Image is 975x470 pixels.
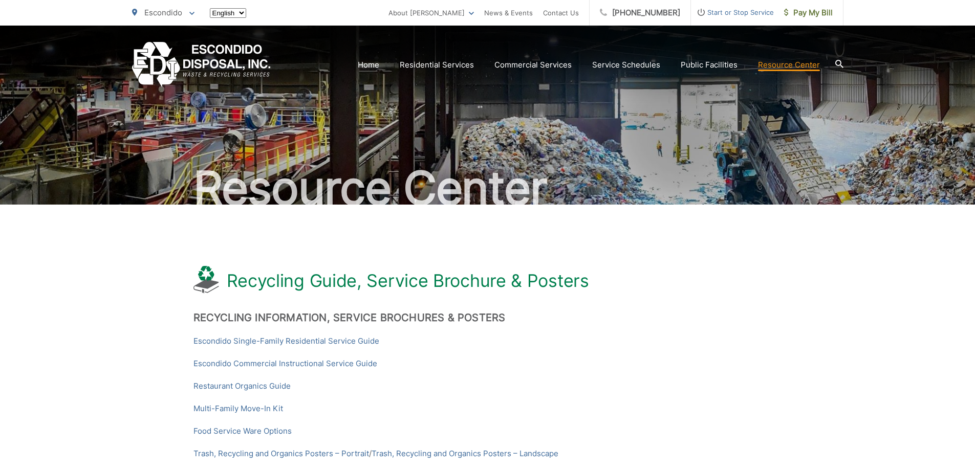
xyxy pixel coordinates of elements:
a: Home [358,59,379,71]
a: Service Schedules [592,59,660,71]
a: EDCD logo. Return to the homepage. [132,42,271,87]
h2: Recycling Information, Service Brochures & Posters [193,311,782,324]
span: Escondido [144,8,182,17]
a: Trash, Recycling and Organics Posters – Landscape [372,447,558,460]
a: Commercial Services [494,59,572,71]
a: Residential Services [400,59,474,71]
a: About [PERSON_NAME] [388,7,474,19]
a: Multi-Family Move-In Kit [193,402,283,415]
select: Select a language [210,8,246,18]
a: Restaurant Organics Guide [193,380,291,392]
a: Contact Us [543,7,579,19]
a: Food Service Ware Options [193,425,292,437]
h2: Resource Center [132,163,843,214]
h1: Recycling Guide, Service Brochure & Posters [227,271,589,291]
p: / [193,447,782,460]
a: Resource Center [758,59,820,71]
a: Escondido Single-Family Residential Service Guide [193,335,379,347]
a: Public Facilities [681,59,738,71]
span: Pay My Bill [784,7,833,19]
a: Escondido Commercial Instructional Service Guide [193,357,377,370]
a: News & Events [484,7,533,19]
a: Trash, Recycling and Organics Posters – Portrait [193,447,369,460]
